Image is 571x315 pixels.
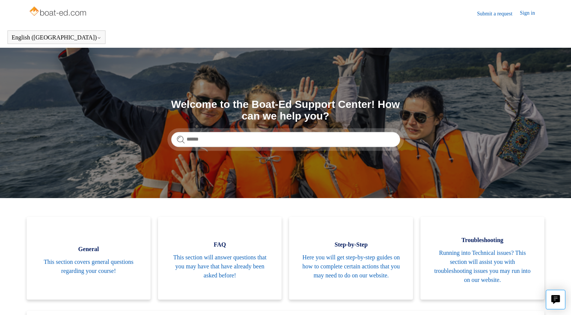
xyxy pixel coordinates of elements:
a: FAQ This section will answer questions that you may have that have already been asked before! [158,217,282,300]
button: English ([GEOGRAPHIC_DATA]) [12,34,101,41]
a: Submit a request [477,10,520,18]
input: Search [171,132,400,147]
a: General This section covers general questions regarding your course! [27,217,151,300]
a: Troubleshooting Running into Technical issues? This section will assist you with troubleshooting ... [420,217,544,300]
a: Step-by-Step Here you will get step-by-step guides on how to complete certain actions that you ma... [289,217,413,300]
img: Boat-Ed Help Center home page [29,5,88,20]
button: Live chat [546,290,565,309]
a: Sign in [520,9,542,18]
span: FAQ [169,240,271,249]
span: This section will answer questions that you may have that have already been asked before! [169,253,271,280]
span: Troubleshooting [432,236,533,245]
span: This section covers general questions regarding your course! [38,257,139,276]
h1: Welcome to the Boat-Ed Support Center! How can we help you? [171,99,400,122]
span: Step-by-Step [300,240,402,249]
span: Here you will get step-by-step guides on how to complete certain actions that you may need to do ... [300,253,402,280]
span: Running into Technical issues? This section will assist you with troubleshooting issues you may r... [432,248,533,285]
span: General [38,245,139,254]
